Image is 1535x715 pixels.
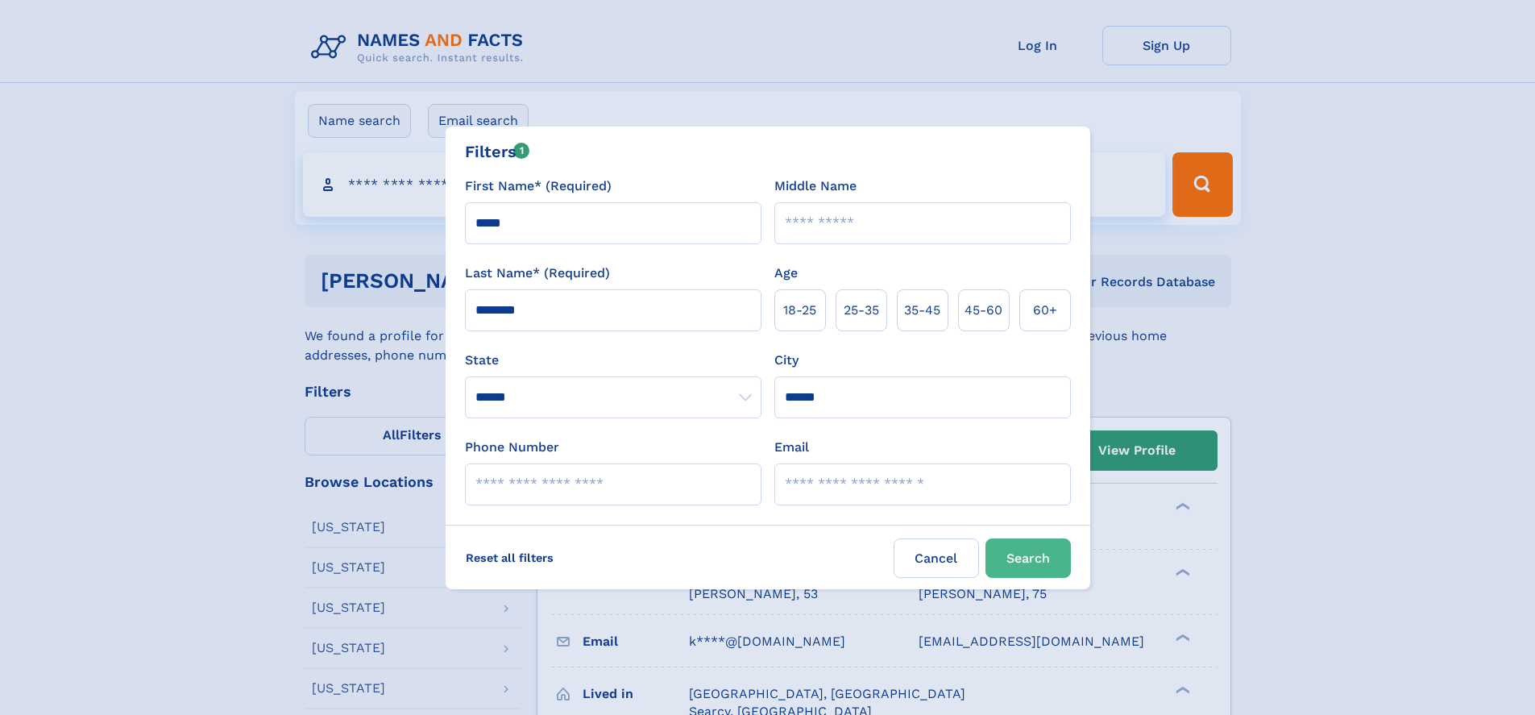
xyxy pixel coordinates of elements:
label: Cancel [894,538,979,578]
label: State [465,351,761,370]
span: 25‑35 [844,301,879,320]
label: Email [774,438,809,457]
label: Age [774,264,798,283]
div: Filters [465,139,530,164]
label: First Name* (Required) [465,177,612,196]
label: Last Name* (Required) [465,264,610,283]
button: Search [985,538,1071,578]
label: Reset all filters [455,538,564,577]
span: 18‑25 [783,301,816,320]
label: Middle Name [774,177,857,196]
label: City [774,351,799,370]
label: Phone Number [465,438,559,457]
span: 45‑60 [965,301,1002,320]
span: 60+ [1033,301,1057,320]
span: 35‑45 [904,301,940,320]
